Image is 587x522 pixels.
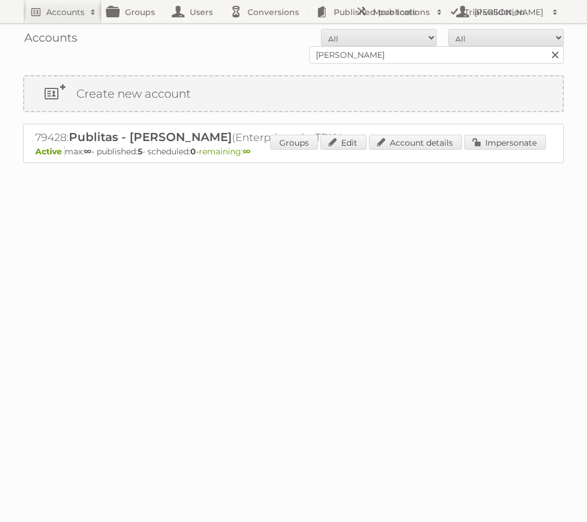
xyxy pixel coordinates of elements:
[46,6,84,18] h2: Accounts
[369,135,462,150] a: Account details
[35,146,552,157] p: max: - published: - scheduled: -
[24,76,563,111] a: Create new account
[243,146,250,157] strong: ∞
[464,135,546,150] a: Impersonate
[35,146,65,157] span: Active
[270,135,318,150] a: Groups
[69,130,232,144] span: Publitas - [PERSON_NAME]
[199,146,250,157] span: remaining:
[138,146,142,157] strong: 5
[35,130,440,145] h2: 79428: (Enterprise ∞) - TRIAL
[84,146,91,157] strong: ∞
[190,146,196,157] strong: 0
[373,6,431,18] h2: More tools
[471,6,547,18] h2: [PERSON_NAME]
[320,135,367,150] a: Edit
